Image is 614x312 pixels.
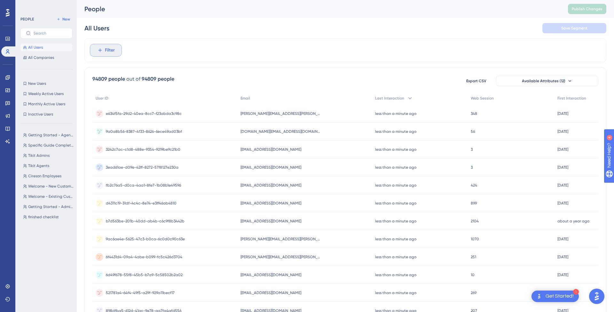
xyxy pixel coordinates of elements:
[460,76,492,86] button: Export CSV
[240,183,301,188] span: [EMAIL_ADDRESS][DOMAIN_NAME]
[106,290,175,295] span: 521781a4-64f4-49f5-a29f-929a11becf17
[375,291,416,295] time: less than a minute ago
[522,78,565,84] span: Available Attributes (12)
[20,141,76,149] button: Specific Guide Completed (feel free to change)
[20,90,72,98] button: Weekly Active Users
[587,287,606,306] iframe: UserGuiding AI Assistant Launcher
[535,292,543,300] img: launcher-image-alternative-text
[471,272,475,277] span: 10
[84,24,109,33] div: All Users
[28,112,53,117] span: Inactive Users
[375,129,416,134] time: less than a minute ago
[240,111,320,116] span: [PERSON_NAME][EMAIL_ADDRESS][PERSON_NAME][DOMAIN_NAME]
[20,110,72,118] button: Inactive Users
[240,96,250,101] span: Email
[106,201,177,206] span: d4311c19-31df-4c4c-8e74-e3ff46ab4810
[28,143,74,148] span: Specific Guide Completed (feel free to change)
[142,75,174,83] div: 94809 people
[34,31,67,36] input: Search
[92,75,125,83] div: 94809 people
[375,219,416,223] time: less than a minute ago
[557,165,568,170] time: [DATE]
[20,213,76,221] button: finished checklist
[240,290,301,295] span: [EMAIL_ADDRESS][DOMAIN_NAME]
[557,183,568,188] time: [DATE]
[557,147,568,152] time: [DATE]
[28,153,50,158] span: Tikit Admins
[106,147,180,152] span: 3242c7ac-c1d8-488e-9354-9219be9c21b0
[105,46,115,54] span: Filter
[471,147,473,152] span: 3
[466,78,486,84] span: Export CSV
[15,2,40,9] span: Need Help?
[471,96,494,101] span: Web Session
[106,129,182,134] span: 9a0a8b56-8387-4133-8626-6ece49ad03bf
[20,131,76,139] button: Getting Started - Agents
[375,183,416,188] time: less than a minute ago
[84,4,552,13] div: People
[240,165,301,170] span: [EMAIL_ADDRESS][DOMAIN_NAME]
[531,291,579,302] div: Open Get Started! checklist, remaining modules: 1
[375,96,404,101] span: Last Interaction
[20,182,76,190] button: Welcome - New Customers
[471,254,476,260] span: 251
[240,147,301,152] span: [EMAIL_ADDRESS][DOMAIN_NAME]
[28,101,65,107] span: Monthly Active Users
[375,147,416,152] time: less than a minute ago
[471,183,477,188] span: 424
[375,273,416,277] time: less than a minute ago
[28,81,46,86] span: New Users
[20,54,72,61] button: All Companies
[20,44,72,51] button: All Users
[28,55,54,60] span: All Companies
[28,132,74,138] span: Getting Started - Agents
[28,194,74,199] span: Welcome - Existing Customers
[44,3,46,8] div: 4
[240,272,301,277] span: [EMAIL_ADDRESS][DOMAIN_NAME]
[471,111,477,116] span: 348
[126,75,140,83] div: out of
[106,219,185,224] span: b7d563be-201b-40dd-ab4b-c6c9f8b3442b
[106,183,181,188] span: fb2c76a5-d0ca-4aa1-8fe7-1b08b1e49596
[28,184,74,189] span: Welcome - New Customers
[28,173,61,179] span: Cireson Employees
[20,172,76,180] button: Cireson Employees
[20,100,72,108] button: Monthly Active Users
[561,26,587,31] span: Save Segment
[28,163,49,168] span: Tikit Agents
[28,45,43,50] span: All Users
[557,273,568,277] time: [DATE]
[240,236,320,242] span: [PERSON_NAME][EMAIL_ADDRESS][PERSON_NAME][DOMAIN_NAME]
[28,214,59,220] span: finished checklist
[568,4,606,14] button: Publish Changes
[471,236,479,242] span: 1070
[20,162,76,170] button: Tikit Agents
[106,254,182,260] span: 6f4431d4-09a4-4abe-b099-fc5c426d3704
[28,91,64,96] span: Weekly Active Users
[557,111,568,116] time: [DATE]
[557,219,589,223] time: about a year ago
[106,111,182,116] span: e634f5fa-29d2-40ea-8cc7-f23abda3c98c
[557,201,568,205] time: [DATE]
[557,255,568,259] time: [DATE]
[20,17,34,22] div: PEOPLE
[240,254,320,260] span: [PERSON_NAME][EMAIL_ADDRESS][PERSON_NAME][DOMAIN_NAME]
[20,193,76,200] button: Welcome - Existing Customers
[240,129,320,134] span: [DOMAIN_NAME][EMAIL_ADDRESS][DOMAIN_NAME]
[496,76,598,86] button: Available Attributes (12)
[557,96,586,101] span: First Interaction
[471,290,476,295] span: 269
[573,289,579,295] div: 1
[106,165,178,170] span: 3ead61ae-d09e-42ff-8272-57f8127e230a
[54,15,72,23] button: New
[62,17,70,22] span: New
[471,165,473,170] span: 3
[106,236,185,242] span: 9ac6ae4e-5625-47c3-b0ca-6c0d0c90c63e
[557,237,568,241] time: [DATE]
[557,129,568,134] time: [DATE]
[471,201,477,206] span: 899
[471,219,479,224] span: 2104
[96,96,108,101] span: User ID
[375,165,416,170] time: less than a minute ago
